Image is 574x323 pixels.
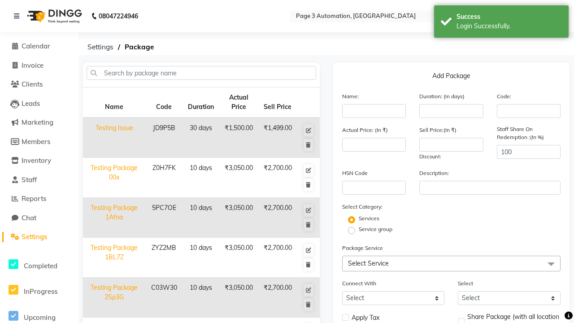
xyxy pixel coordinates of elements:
[2,41,76,52] a: Calendar
[2,194,76,204] a: Reports
[146,278,183,318] td: C03W30
[2,137,76,147] a: Members
[146,158,183,198] td: Z0H7FK
[22,214,36,222] span: Chat
[2,118,76,128] a: Marketing
[497,125,561,141] label: Staff Share On Redemption :(In %)
[258,198,297,238] td: ₹2,700.00
[342,169,368,177] label: HSN Code
[219,87,258,118] th: Actual Price
[219,198,258,238] td: ₹3,050.00
[146,87,183,118] th: Code
[342,244,383,252] label: Package Service
[183,158,219,198] td: 10 days
[258,87,297,118] th: Sell Price
[22,118,53,127] span: Marketing
[342,92,359,100] label: Name:
[183,87,219,118] th: Duration
[2,213,76,223] a: Chat
[146,238,183,278] td: ZYZ2MB
[83,238,146,278] td: Testing Package 1BL7Z
[457,12,562,22] div: Success
[419,169,449,177] label: Description:
[22,42,50,50] span: Calendar
[22,137,50,146] span: Members
[342,203,383,211] label: Select Category:
[419,126,457,134] label: Sell Price:(In ₹)
[359,225,392,233] label: Service group
[22,80,43,88] span: Clients
[2,79,76,90] a: Clients
[2,175,76,185] a: Staff
[146,198,183,238] td: 5PC7OE
[219,158,258,198] td: ₹3,050.00
[419,92,465,100] label: Duration: (in days)
[419,153,441,160] span: Discount:
[2,99,76,109] a: Leads
[24,262,57,270] span: Completed
[83,39,118,55] span: Settings
[219,118,258,158] td: ₹1,500.00
[183,238,219,278] td: 10 days
[183,278,219,318] td: 10 days
[22,232,47,241] span: Settings
[219,238,258,278] td: ₹3,050.00
[183,118,219,158] td: 30 days
[22,99,40,108] span: Leads
[359,214,379,223] label: Services
[2,232,76,242] a: Settings
[348,259,389,267] span: Select Service
[457,22,562,31] div: Login Successfully.
[2,156,76,166] a: Inventory
[219,278,258,318] td: ₹3,050.00
[83,278,146,318] td: Testing Package 2Sp3G
[83,118,146,158] td: Testing Issue
[146,118,183,158] td: JD9P5B
[183,198,219,238] td: 10 days
[22,194,46,203] span: Reports
[342,71,561,84] p: Add Package
[342,279,376,288] label: Connect With
[342,126,388,134] label: Actual Price: (In ₹)
[83,198,146,238] td: Testing Package 1Afna
[23,4,84,29] img: logo
[258,158,297,198] td: ₹2,700.00
[258,238,297,278] td: ₹2,700.00
[2,61,76,71] a: Invoice
[22,61,43,70] span: Invoice
[22,156,51,165] span: Inventory
[87,66,316,80] input: Search by package name
[83,158,146,198] td: Testing Package 00x
[497,92,511,100] label: Code:
[22,175,37,184] span: Staff
[120,39,158,55] span: Package
[258,118,297,158] td: ₹1,499.00
[24,313,56,322] span: Upcoming
[352,313,379,323] span: Apply Tax
[99,4,138,29] b: 08047224946
[83,87,146,118] th: Name
[258,278,297,318] td: ₹2,700.00
[458,279,473,288] label: Select
[24,287,57,296] span: InProgress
